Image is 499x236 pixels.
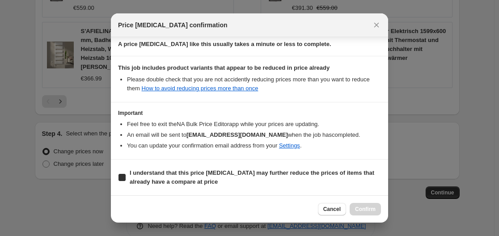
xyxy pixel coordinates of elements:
li: Please double check that you are not accidently reducing prices more than you want to reduce them [127,75,381,93]
li: An email will be sent to when the job has completed . [127,131,381,139]
a: How to avoid reducing prices more than once [142,85,258,92]
b: I understand that this price [MEDICAL_DATA] may further reduce the prices of items that already h... [130,169,374,185]
button: Close [370,19,383,31]
a: Settings [279,142,300,149]
li: Feel free to exit the NA Bulk Price Editor app while your prices are updating. [127,120,381,129]
b: A price [MEDICAL_DATA] like this usually takes a minute or less to complete. [118,41,331,47]
span: Price [MEDICAL_DATA] confirmation [118,21,228,29]
button: Cancel [318,203,346,215]
li: You can update your confirmation email address from your . [127,141,381,150]
span: Cancel [323,206,341,213]
b: [EMAIL_ADDRESS][DOMAIN_NAME] [186,131,288,138]
h3: Important [118,110,381,117]
b: This job includes product variants that appear to be reduced in price already [118,64,330,71]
